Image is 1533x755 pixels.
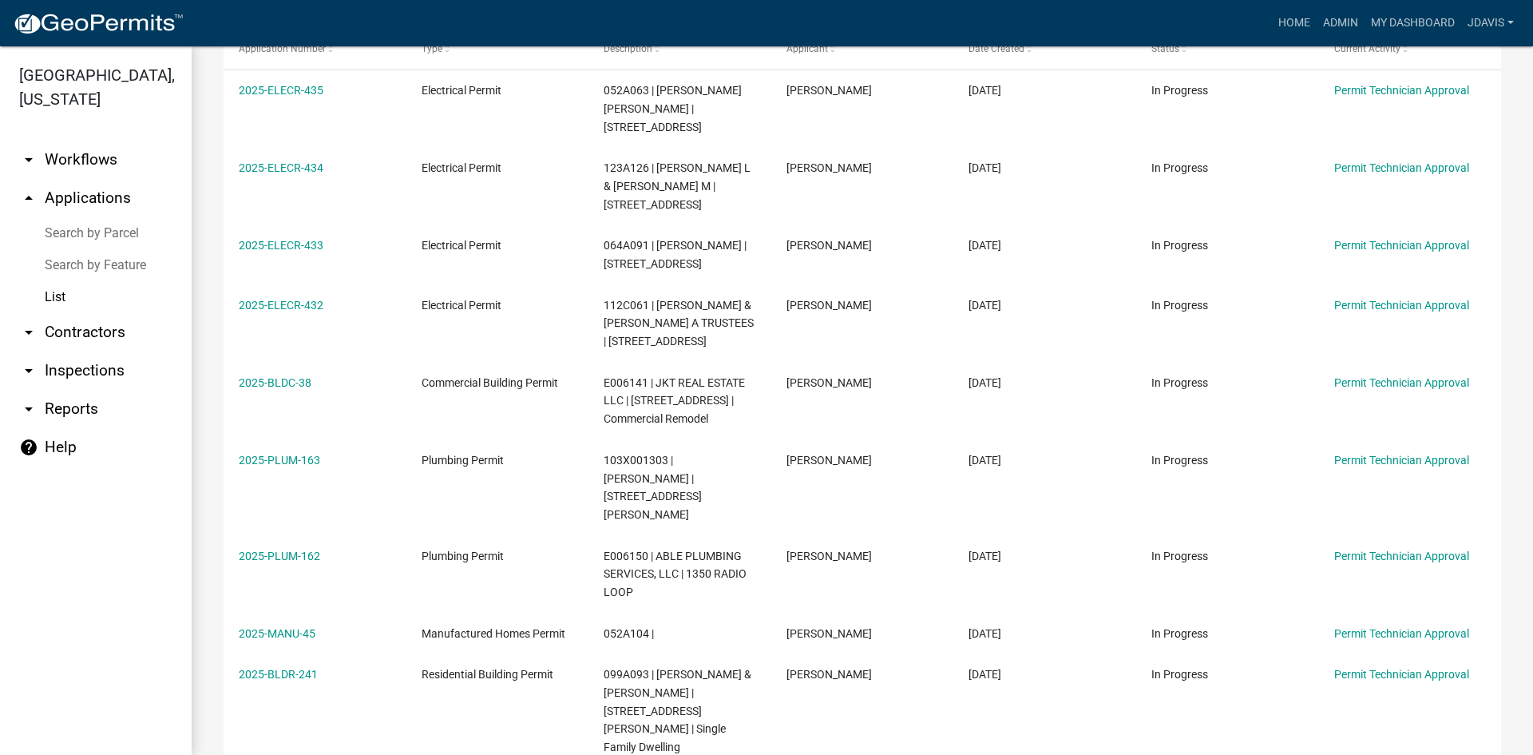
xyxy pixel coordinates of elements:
span: 052A063 | WELDON JOSHUA DONALD | 667 Greensboro Rd [604,84,742,133]
a: 2025-ELECR-432 [239,299,323,312]
span: 099A093 | TAMASI MATTHEW & KAREY | 751 Bacon Street | Single Family Dwelling [604,668,751,753]
i: arrow_drop_down [19,399,38,419]
span: 112C061 | LEBLANC RICHARD E & SHARON A TRUSTEES | 2515 WILLOW LANE [604,299,754,348]
a: Home [1272,8,1317,38]
datatable-header-cell: Current Activity [1318,30,1501,69]
span: Type [422,43,442,54]
span: David Pollack [786,550,872,562]
span: Electrical Permit [422,239,501,252]
span: In Progress [1151,376,1208,389]
span: Electrical Permit [422,84,501,97]
span: In Progress [1151,299,1208,312]
span: In Progress [1151,84,1208,97]
span: In Progress [1151,239,1208,252]
span: In Progress [1151,161,1208,174]
span: Application Number [239,43,326,54]
a: Admin [1317,8,1365,38]
a: 2025-ELECR-435 [239,84,323,97]
a: My Dashboard [1365,8,1461,38]
span: 052A104 | [604,627,654,640]
a: 2025-BLDC-38 [239,376,311,389]
a: 2025-ELECR-434 [239,161,323,174]
span: Residential Building Permit [422,668,553,681]
span: 08/11/2025 [969,299,1001,312]
span: In Progress [1151,627,1208,640]
datatable-header-cell: Application Number [224,30,406,69]
a: 2025-ELECR-433 [239,239,323,252]
i: arrow_drop_up [19,189,38,208]
span: 08/01/2025 [969,668,1001,681]
a: Permit Technician Approval [1334,376,1469,389]
span: Current Activity [1334,43,1400,54]
datatable-header-cell: Description [588,30,771,69]
span: 064A091 | Rodrigo Espinosa | 461 Greensboro Rd. [604,239,747,270]
span: Electrical Permit [422,161,501,174]
span: 08/08/2025 [969,454,1001,467]
span: 08/08/2025 [969,550,1001,562]
span: Date Created [969,43,1024,54]
span: Amanda Rowell [786,627,872,640]
span: Plumbing Permit [422,550,504,562]
span: 08/11/2025 [969,239,1001,252]
span: Matt Tamasi [786,668,872,681]
a: Permit Technician Approval [1334,161,1469,174]
span: Status [1151,43,1179,54]
span: Electrical Permit [422,299,501,312]
span: Rodrigo Espinosa [786,239,872,252]
a: 2025-PLUM-162 [239,550,320,562]
span: Applicant [786,43,828,54]
span: 08/11/2025 [969,161,1001,174]
a: Permit Technician Approval [1334,668,1469,681]
i: arrow_drop_down [19,323,38,342]
span: E006150 | ABLE PLUMBING SERVICES, LLC | 1350 RADIO LOOP [604,550,747,599]
span: Manufactured Homes Permit [422,627,565,640]
a: Permit Technician Approval [1334,550,1469,562]
datatable-header-cell: Status [1136,30,1319,69]
span: Description [604,43,652,54]
a: 2025-PLUM-163 [239,454,320,467]
a: Permit Technician Approval [1334,239,1469,252]
datatable-header-cell: Date Created [953,30,1136,69]
i: help [19,438,38,457]
a: Permit Technician Approval [1334,84,1469,97]
a: Permit Technician Approval [1334,299,1469,312]
span: 08/04/2025 [969,627,1001,640]
span: In Progress [1151,668,1208,681]
span: 08/10/2025 [969,376,1001,389]
datatable-header-cell: Type [406,30,589,69]
span: 123A126 | THRIFT DEBRA L & DENNY M | 667 Greensboro Rd [604,161,751,211]
span: In Progress [1151,550,1208,562]
span: RICHARD LEBLANC [786,299,872,312]
datatable-header-cell: Applicant [771,30,954,69]
a: Permit Technician Approval [1334,454,1469,467]
span: In Progress [1151,454,1208,467]
i: arrow_drop_down [19,150,38,169]
span: 08/11/2025 [969,84,1001,97]
i: arrow_drop_down [19,361,38,380]
span: 103X001303 | Danny Glass | 625 Covey Place [604,454,702,521]
span: David Carden [786,454,872,467]
a: Permit Technician Approval [1334,627,1469,640]
span: Lu Collis [786,161,872,174]
span: E006141 | JKT REAL ESTATE LLC | 117 S JEFFERSON AVE | Commercial Remodel [604,376,745,426]
span: Commercial Building Permit [422,376,558,389]
a: jdavis [1461,8,1520,38]
span: CHIN HO YI [786,376,872,389]
span: Lu Collis [786,84,872,97]
a: 2025-MANU-45 [239,627,315,640]
span: Plumbing Permit [422,454,504,467]
a: 2025-BLDR-241 [239,668,318,681]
